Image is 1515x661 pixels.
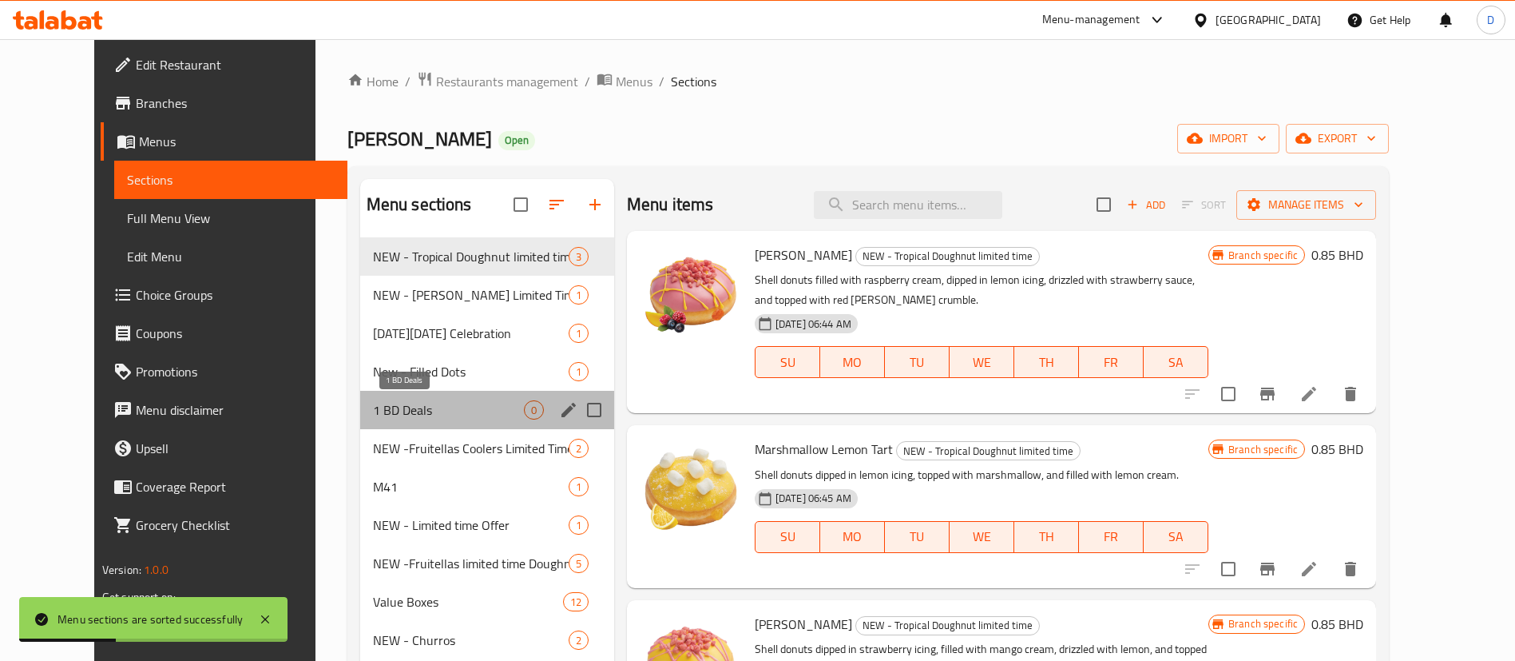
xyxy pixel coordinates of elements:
input: search [814,191,1002,219]
span: Branch specific [1222,442,1304,457]
div: NEW - Tropical Doughnut limited time [855,616,1040,635]
div: 1 BD Deals0edit [360,391,614,429]
span: Value Boxes [373,592,563,611]
span: TU [891,525,943,548]
a: Menu disclaimer [101,391,347,429]
span: Sections [127,170,335,189]
span: NEW - Tropical Doughnut limited time [856,247,1039,265]
span: Menu disclaimer [136,400,335,420]
button: SA [1144,521,1208,553]
span: Get support on: [102,587,176,607]
span: WE [956,525,1008,548]
span: NEW - Limited time Offer [373,516,569,535]
span: New - Filled Dots [373,362,569,381]
span: 5 [569,556,588,571]
span: Version: [102,559,141,580]
span: Menus [139,132,335,151]
span: Branches [136,94,335,113]
a: Menus [597,71,652,92]
div: NEW - Harry Potter Limited Time [373,285,569,305]
a: Coupons [101,314,347,352]
img: Berry Limon [640,244,742,346]
span: 2 [569,441,588,456]
button: export [1286,124,1389,153]
span: D [1487,11,1494,29]
div: NEW - [PERSON_NAME] Limited Time1 [360,276,614,314]
span: Sections [671,72,716,91]
p: Shell donuts dipped in lemon icing, topped with marshmallow, and filled with lemon cream. [755,465,1208,485]
a: Restaurants management [417,71,578,92]
div: NEW -Fruitellas Coolers Limited Time Cold Beverages2 [360,429,614,468]
button: WE [950,346,1014,378]
span: NEW - Tropical Doughnut limited time [856,616,1039,635]
div: Value Boxes12 [360,583,614,621]
span: WE [956,351,1008,374]
div: NEW - Tropical Doughnut limited time [855,247,1040,266]
span: [DATE] 06:44 AM [769,317,858,332]
button: FR [1079,521,1144,553]
a: Edit menu item [1299,559,1319,579]
div: [GEOGRAPHIC_DATA] [1216,11,1321,29]
h6: 0.85 BHD [1311,244,1363,266]
button: edit [557,398,581,422]
li: / [405,72,410,91]
button: Branch-specific-item [1248,550,1287,588]
span: NEW - Tropical Doughnut limited time [373,247,569,266]
span: TH [1021,351,1073,374]
span: 1 [569,518,588,533]
span: SU [762,351,814,374]
a: Edit Menu [114,237,347,276]
span: [PERSON_NAME] [755,612,852,636]
button: Manage items [1236,190,1376,220]
a: Edit menu item [1299,384,1319,404]
span: SA [1150,351,1202,374]
span: FR [1085,525,1137,548]
span: FR [1085,351,1137,374]
div: items [524,400,544,420]
div: Menu-management [1042,10,1140,30]
span: export [1299,129,1376,149]
span: Coupons [136,324,335,343]
div: NEW - Tropical Doughnut limited time [896,441,1081,460]
span: Manage items [1249,195,1363,215]
div: NEW -Fruitellas limited time Doughnut -5 [360,544,614,583]
a: Menus [101,122,347,161]
button: TU [885,521,950,553]
a: Grocery Checklist [101,506,347,544]
span: import [1190,129,1267,149]
span: 1 [569,364,588,380]
span: Menus [616,72,652,91]
div: NEW - Churros [373,631,569,650]
div: items [569,554,589,573]
span: Add item [1120,193,1172,217]
a: Coverage Report [101,468,347,506]
span: Select section first [1172,193,1236,217]
span: Edit Menu [127,247,335,266]
span: 1 [569,288,588,303]
span: 2 [569,633,588,648]
a: Full Menu View [114,199,347,237]
span: Grocery Checklist [136,516,335,535]
span: 1 [569,326,588,341]
div: items [569,516,589,535]
span: NEW -Fruitellas Coolers Limited Time Cold Beverages [373,439,569,458]
button: TH [1014,521,1079,553]
span: Coverage Report [136,477,335,496]
span: Marshmallow Lemon Tart [755,437,893,461]
span: Select section [1087,188,1120,221]
div: items [563,592,589,611]
span: Full Menu View [127,209,335,228]
span: Restaurants management [436,72,578,91]
span: Select to update [1212,377,1245,411]
span: [PERSON_NAME] [347,121,492,157]
span: Select to update [1212,552,1245,586]
div: NEW -Fruitellas limited time Doughnut - [373,554,569,573]
span: 12 [564,595,588,610]
div: items [569,285,589,305]
li: / [659,72,664,91]
span: Add [1124,196,1168,214]
div: NEW - Churros2 [360,621,614,659]
div: items [569,324,589,343]
a: Sections [114,161,347,199]
span: Promotions [136,362,335,381]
